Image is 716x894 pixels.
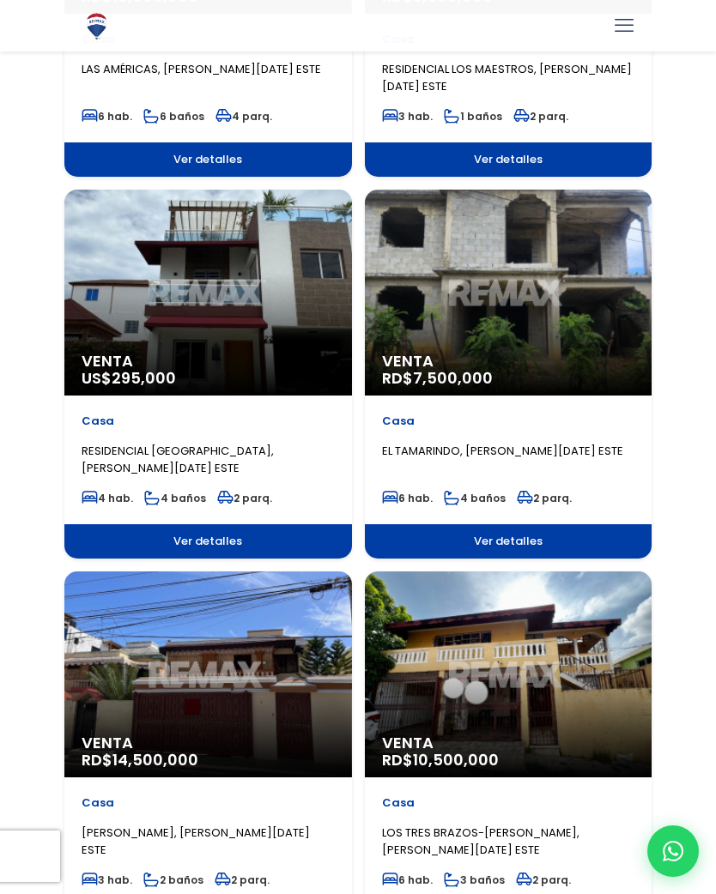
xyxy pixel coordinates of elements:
span: [PERSON_NAME], [PERSON_NAME][DATE] ESTE [82,825,310,858]
a: mobile menu [610,11,639,40]
span: US$ [82,367,176,389]
span: 2 baños [143,873,203,887]
span: Venta [382,734,635,752]
span: RD$ [382,749,499,770]
span: 6 hab. [82,109,132,124]
span: 3 hab. [382,109,433,124]
span: 2 parq. [517,491,572,505]
span: Ver detalles [365,142,652,177]
span: Venta [82,353,335,370]
span: EL TAMARINDO, [PERSON_NAME][DATE] ESTE [382,443,623,459]
span: 6 baños [143,109,204,124]
span: 2 parq. [516,873,571,887]
span: 2 parq. [215,873,270,887]
span: 4 hab. [82,491,133,505]
span: 7,500,000 [413,367,493,389]
span: LAS AMÉRICAS, [PERSON_NAME][DATE] ESTE [82,61,321,77]
span: 4 baños [444,491,506,505]
span: Ver detalles [64,142,352,177]
span: 1 baños [444,109,502,124]
span: 14,500,000 [112,749,198,770]
p: Casa [382,413,635,430]
img: Logo de REMAX [82,11,112,41]
span: 2 parq. [513,109,568,124]
span: 4 parq. [215,109,272,124]
span: LOS TRES BRAZOS-[PERSON_NAME], [PERSON_NAME][DATE] ESTE [382,825,579,858]
span: Venta [82,734,335,752]
span: 4 baños [144,491,206,505]
p: Casa [82,413,335,430]
span: 10,500,000 [413,749,499,770]
span: 6 hab. [382,873,433,887]
span: Ver detalles [64,524,352,559]
p: Casa [382,794,635,812]
a: Venta US$295,000 Casa RESIDENCIAL [GEOGRAPHIC_DATA], [PERSON_NAME][DATE] ESTE 4 hab. 4 baños 2 pa... [64,190,352,559]
span: RD$ [382,367,493,389]
span: Venta [382,353,635,370]
span: 3 baños [444,873,505,887]
span: 6 hab. [382,491,433,505]
span: RESIDENCIAL [GEOGRAPHIC_DATA], [PERSON_NAME][DATE] ESTE [82,443,274,476]
span: RD$ [82,749,198,770]
span: 3 hab. [82,873,132,887]
p: Casa [82,794,335,812]
a: Venta RD$7,500,000 Casa EL TAMARINDO, [PERSON_NAME][DATE] ESTE 6 hab. 4 baños 2 parq. Ver detalles [365,190,652,559]
span: RESIDENCIAL LOS MAESTROS, [PERSON_NAME][DATE] ESTE [382,61,632,94]
span: 295,000 [112,367,176,389]
span: 2 parq. [217,491,272,505]
span: Ver detalles [365,524,652,559]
